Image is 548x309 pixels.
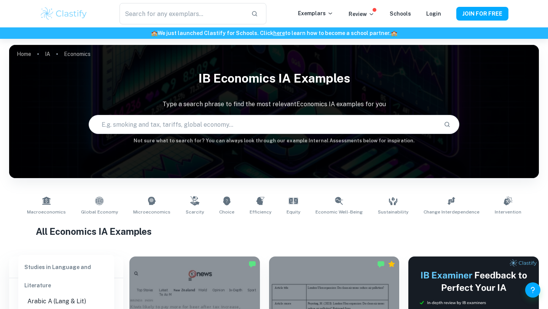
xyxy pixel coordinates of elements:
[495,209,521,215] span: Intervention
[349,10,374,18] p: Review
[9,100,539,109] p: Type a search phrase to find the most relevant Economics IA examples for you
[441,118,454,131] button: Search
[89,114,438,135] input: E.g. smoking and tax, tariffs, global economy...
[133,209,170,215] span: Microeconomics
[64,50,91,58] p: Economics
[151,30,158,36] span: 🏫
[36,225,513,238] h1: All Economics IA Examples
[377,260,385,268] img: Marked
[273,30,285,36] a: here
[119,3,245,24] input: Search for any exemplars...
[525,282,540,298] button: Help and Feedback
[298,9,333,18] p: Exemplars
[388,260,395,268] div: Premium
[18,258,114,295] div: Studies in Language and Literature
[27,209,66,215] span: Macroeconomics
[287,209,300,215] span: Equity
[249,260,256,268] img: Marked
[424,209,479,215] span: Change Interdependence
[9,256,123,278] h6: Filter exemplars
[2,29,546,37] h6: We just launched Clastify for Schools. Click to learn how to become a school partner.
[250,209,271,215] span: Efficiency
[17,49,31,59] a: Home
[81,209,118,215] span: Global Economy
[456,7,508,21] button: JOIN FOR FREE
[186,209,204,215] span: Scarcity
[391,30,397,36] span: 🏫
[390,11,411,17] a: Schools
[315,209,363,215] span: Economic Well-Being
[378,209,408,215] span: Sustainability
[219,209,234,215] span: Choice
[45,49,50,59] a: IA
[40,6,88,21] img: Clastify logo
[426,11,441,17] a: Login
[9,66,539,91] h1: IB Economics IA examples
[18,295,114,308] li: Arabic A (Lang & Lit)
[9,137,539,145] h6: Not sure what to search for? You can always look through our example Internal Assessments below f...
